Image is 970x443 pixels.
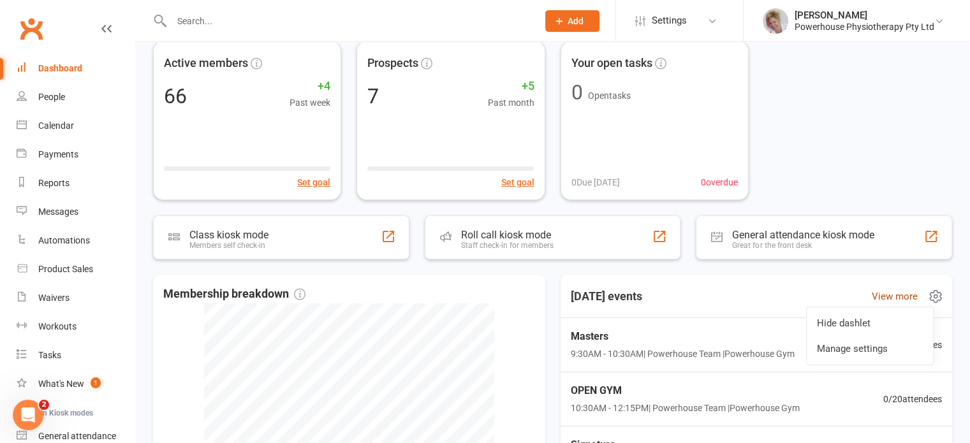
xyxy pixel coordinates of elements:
[290,77,330,96] span: +4
[571,328,795,345] span: Masters
[17,226,135,255] a: Automations
[652,6,687,35] span: Settings
[807,310,933,336] a: Hide dashlet
[38,431,116,441] div: General attendance
[38,264,93,274] div: Product Sales
[17,112,135,140] a: Calendar
[290,96,330,110] span: Past week
[763,8,788,34] img: thumb_image1590539733.png
[571,401,800,415] span: 10:30AM - 12:15PM | Powerhouse Team | Powerhouse Gym
[17,54,135,83] a: Dashboard
[732,241,874,250] div: Great for the front desk
[189,241,268,250] div: Members self check-in
[164,86,187,106] div: 66
[17,83,135,112] a: People
[588,91,631,101] span: Open tasks
[189,229,268,241] div: Class kiosk mode
[571,175,620,189] span: 0 Due [DATE]
[461,241,554,250] div: Staff check-in for members
[561,285,652,308] h3: [DATE] events
[17,198,135,226] a: Messages
[367,54,418,73] span: Prospects
[38,379,84,389] div: What's New
[571,347,795,361] span: 9:30AM - 10:30AM | Powerhouse Team | Powerhouse Gym
[38,235,90,245] div: Automations
[17,370,135,398] a: What's New1
[38,63,82,73] div: Dashboard
[872,289,918,304] a: View more
[17,140,135,169] a: Payments
[568,16,584,26] span: Add
[488,96,534,110] span: Past month
[17,255,135,284] a: Product Sales
[38,120,74,131] div: Calendar
[38,350,61,360] div: Tasks
[163,285,305,303] span: Membership breakdown
[807,336,933,361] a: Manage settings
[17,312,135,341] a: Workouts
[38,92,65,102] div: People
[571,82,583,103] div: 0
[38,149,78,159] div: Payments
[17,284,135,312] a: Waivers
[13,400,43,430] iframe: Intercom live chat
[17,169,135,198] a: Reports
[571,54,652,73] span: Your open tasks
[297,175,330,189] button: Set goal
[367,86,379,106] div: 7
[795,10,934,21] div: [PERSON_NAME]
[168,12,529,30] input: Search...
[164,54,248,73] span: Active members
[38,293,70,303] div: Waivers
[461,229,554,241] div: Roll call kiosk mode
[795,21,934,33] div: Powerhouse Physiotherapy Pty Ltd
[38,178,70,188] div: Reports
[545,10,599,32] button: Add
[38,207,78,217] div: Messages
[571,382,800,399] span: OPEN GYM
[501,175,534,189] button: Set goal
[732,229,874,241] div: General attendance kiosk mode
[38,321,77,331] div: Workouts
[883,392,942,406] span: 0 / 20 attendees
[91,377,101,388] span: 1
[17,341,135,370] a: Tasks
[15,13,47,45] a: Clubworx
[39,400,49,410] span: 2
[701,175,738,189] span: 0 overdue
[488,77,534,96] span: +5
